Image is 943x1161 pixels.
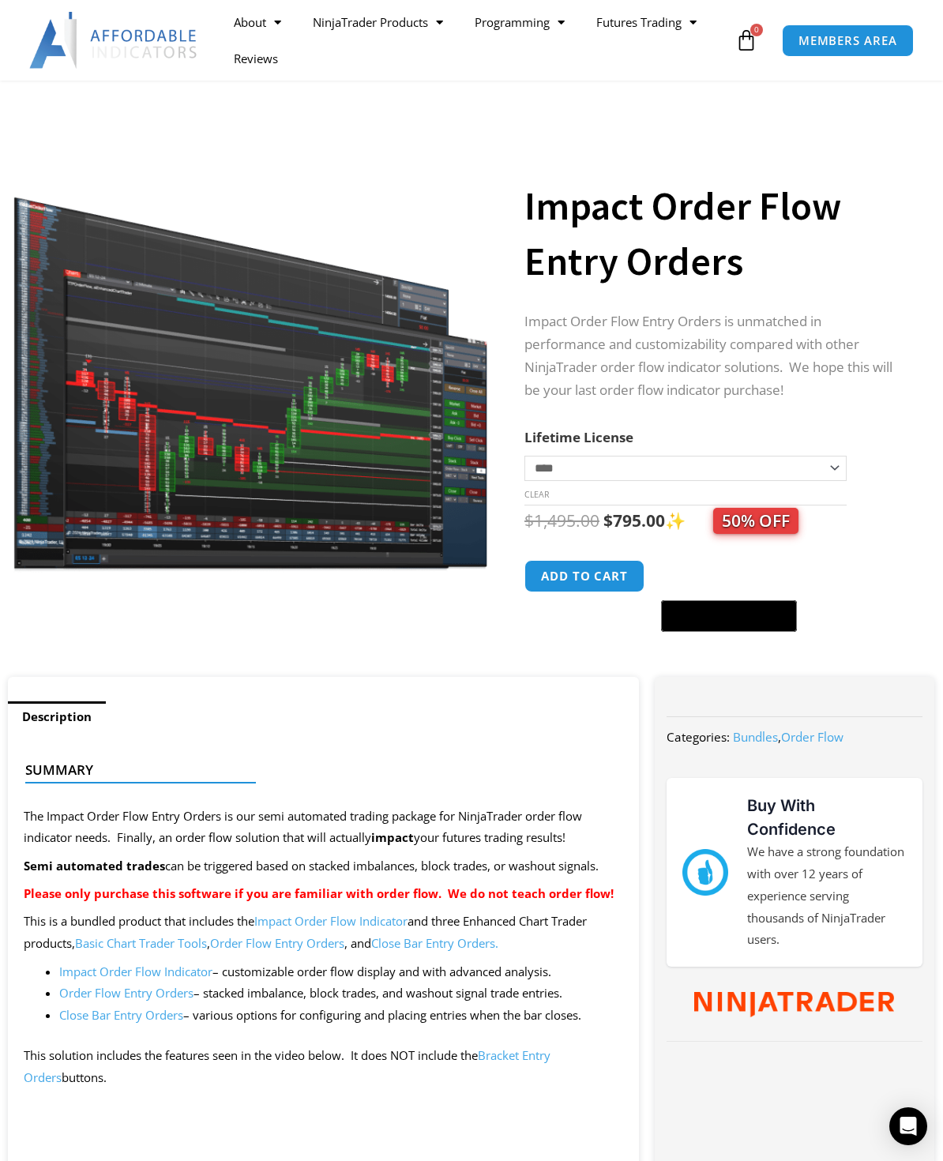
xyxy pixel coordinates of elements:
[371,935,495,951] a: Close Bar Entry Orders
[733,729,778,745] a: Bundles
[8,701,106,732] a: Description
[218,40,294,77] a: Reviews
[750,24,763,36] span: 0
[59,983,623,1005] li: – stacked imbalance, block trades, and washout signal trade entries.
[495,935,498,951] a: .
[59,1005,623,1027] li: – various options for configuring and placing entries when the bar closes.
[781,729,843,745] a: Order Flow
[254,913,408,929] a: Impact Order Flow Indicator
[603,509,665,532] bdi: 795.00
[580,4,712,40] a: Futures Trading
[682,849,729,896] img: mark thumbs good 43913 | Affordable Indicators – NinjaTrader
[524,641,904,656] iframe: PayPal Message 1
[712,17,781,63] a: 0
[24,858,165,874] strong: Semi automated trades
[24,855,623,877] p: can be triggered based on stacked imbalances, block trades, or washout signals.
[889,1107,927,1145] div: Open Intercom Messenger
[24,885,614,901] strong: Please only purchase this software if you are familiar with order flow. We do not teach order flow!
[29,12,199,69] img: LogoAI | Affordable Indicators – NinjaTrader
[667,729,730,745] span: Categories:
[524,310,904,402] p: Impact Order Flow Entry Orders is unmatched in performance and customizability compared with othe...
[371,829,414,845] strong: impact
[665,509,798,532] span: ✨
[524,509,534,532] span: $
[694,992,894,1017] img: NinjaTrader Wordmark color RGB | Affordable Indicators – NinjaTrader
[524,489,549,500] a: Clear options
[59,985,193,1001] a: Order Flow Entry Orders
[59,964,212,979] a: Impact Order Flow Indicator
[524,178,904,289] h1: Impact Order Flow Entry Orders
[218,4,731,77] nav: Menu
[59,1007,183,1023] a: Close Bar Entry Orders
[218,4,297,40] a: About
[75,935,207,951] a: Basic Chart Trader Tools
[782,24,914,57] a: MEMBERS AREA
[524,560,644,592] button: Add to cart
[713,508,798,534] span: 50% OFF
[24,1047,550,1085] a: Bracket Entry Orders
[747,794,907,841] h3: Buy With Confidence
[24,1045,623,1089] p: This solution includes the features seen in the video below. It does NOT include the buttons.
[733,729,843,745] span: ,
[210,935,344,951] a: Order Flow Entry Orders
[25,762,609,778] h4: Summary
[524,428,633,446] label: Lifetime License
[524,509,599,532] bdi: 1,495.00
[297,4,459,40] a: NinjaTrader Products
[59,961,623,983] li: – customizable order flow display and with advanced analysis.
[747,841,907,951] p: We have a strong foundation with over 12 years of experience serving thousands of NinjaTrader users.
[603,509,613,532] span: $
[798,35,897,47] span: MEMBERS AREA
[459,4,580,40] a: Programming
[24,911,623,955] p: This is a bundled product that includes the and three Enhanced Chart Trader products, , , and
[658,558,800,596] iframe: Secure express checkout frame
[661,600,797,632] button: Buy with GPay
[24,806,623,850] p: The Impact Order Flow Entry Orders is our semi automated trading package for NinjaTrader order fl...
